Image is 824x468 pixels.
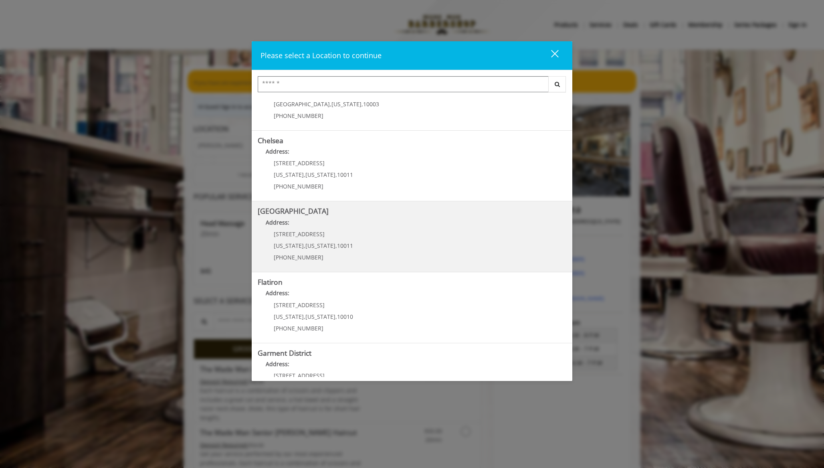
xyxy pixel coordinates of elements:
span: , [304,313,305,320]
span: [STREET_ADDRESS] [274,301,325,309]
b: Address: [266,219,289,226]
span: , [304,171,305,178]
span: [US_STATE] [305,313,335,320]
span: , [335,242,337,249]
span: [US_STATE] [274,313,304,320]
span: [STREET_ADDRESS] [274,159,325,167]
div: close dialog [542,49,558,61]
span: 10003 [363,100,379,108]
span: [US_STATE] [305,171,335,178]
span: 10010 [337,313,353,320]
span: , [304,242,305,249]
div: Center Select [258,76,566,96]
span: [GEOGRAPHIC_DATA] [274,100,330,108]
span: [US_STATE] [274,171,304,178]
span: [PHONE_NUMBER] [274,253,323,261]
b: Chelsea [258,136,283,145]
span: [PHONE_NUMBER] [274,324,323,332]
b: Address: [266,360,289,368]
span: [STREET_ADDRESS] [274,230,325,238]
b: Address: [266,148,289,155]
span: [US_STATE] [305,242,335,249]
span: [STREET_ADDRESS] [274,372,325,379]
b: [GEOGRAPHIC_DATA] [258,206,329,216]
b: Address: [266,289,289,297]
input: Search Center [258,76,549,92]
b: Flatiron [258,277,283,287]
span: [US_STATE] [331,100,362,108]
span: [US_STATE] [274,242,304,249]
i: Search button [553,81,562,87]
span: 10011 [337,242,353,249]
span: , [330,100,331,108]
span: Please select a Location to continue [261,51,382,60]
button: close dialog [536,47,563,64]
span: [PHONE_NUMBER] [274,182,323,190]
span: [PHONE_NUMBER] [274,112,323,120]
b: Garment District [258,348,311,358]
span: , [362,100,363,108]
span: , [335,171,337,178]
span: 10011 [337,171,353,178]
span: , [335,313,337,320]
